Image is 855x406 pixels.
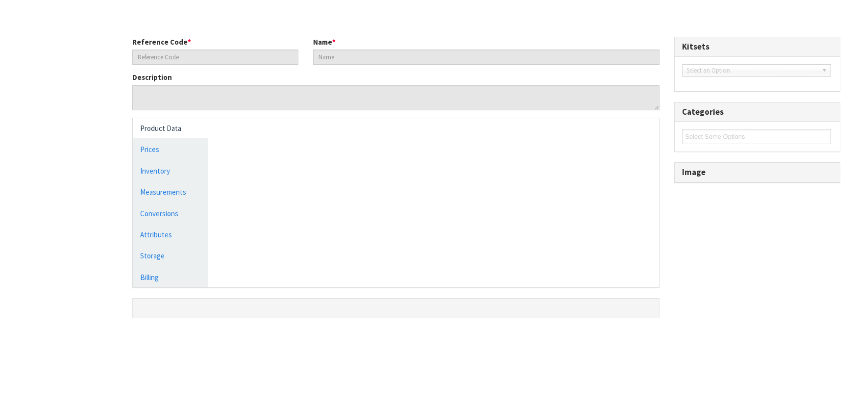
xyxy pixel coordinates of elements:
input: Name [313,50,660,65]
input: Reference Code [132,50,298,65]
label: Description [132,72,172,82]
span: Select an Option [686,65,818,76]
a: Prices [133,139,208,159]
a: Product Data [133,118,208,138]
label: Name [313,37,336,47]
a: Inventory [133,161,208,181]
a: Measurements [133,182,208,202]
h3: Categories [682,107,832,117]
a: Conversions [133,203,208,224]
h3: Image [682,168,832,177]
a: Storage [133,246,208,266]
h3: Kitsets [682,42,832,51]
a: Attributes [133,225,208,245]
a: Billing [133,267,208,287]
label: Reference Code [132,37,191,47]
